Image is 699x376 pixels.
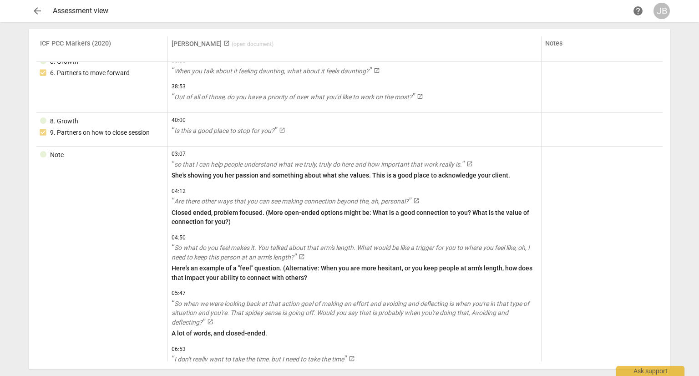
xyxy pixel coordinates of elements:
[466,161,473,167] span: launch
[653,3,670,19] button: JB
[207,319,213,325] span: launch
[172,208,537,227] p: Closed ended, problem focused. (More open-ended options might be: What is a good connection to yo...
[172,160,537,169] a: so that I can help people understand what we truly, truly do here and how important that work rea...
[172,127,277,134] span: Is this a good place to stop for you?
[299,254,305,260] span: launch
[630,3,646,19] a: Help
[413,198,420,204] span: launch
[374,67,380,74] span: launch
[172,299,537,327] a: So when we were looking back at that action goal of making an effort and avoiding and deflecting ...
[349,356,355,362] span: launch
[172,67,372,75] span: When you talk about it feeling daunting, what about it feels daunting?
[32,5,43,16] span: arrow_back
[50,68,130,78] div: 6. Partners to move forward
[50,128,150,137] div: 9. Partners on how to close session
[172,92,537,102] a: Out of all of those, do you have a priority of over what you'd like to work on the most?
[53,7,630,15] div: Assessment view
[417,93,423,100] span: launch
[542,36,663,62] th: Notes
[232,41,274,47] span: ( open document )
[172,83,537,91] span: 38:53
[223,40,230,46] span: launch
[172,329,537,338] p: A lot of words, and closed-ended.
[172,66,537,76] a: When you talk about it feeling daunting, what about it feels daunting?
[50,150,64,160] div: Note
[172,171,537,180] p: She's showing you her passion and something about what she values. This is a good place to acknow...
[172,93,415,101] span: Out of all of those, do you have a priority of over what you'd like to work on the most?
[172,264,537,282] p: Here's an example of a "feel" question. (Alternative: When you are more hesitant, or you keep peo...
[172,188,537,195] span: 04:12
[172,161,465,168] span: so that I can help people understand what we truly, truly do here and how important that work rea...
[36,36,168,62] th: ICF PCC Markers (2020)
[172,234,537,242] span: 04:50
[172,300,529,326] span: So when we were looking back at that action goal of making an effort and avoiding and deflecting ...
[172,197,537,206] a: Are there other ways that you can see making connection beyond the, ah, personal?
[172,356,347,363] span: I don't really want to take the time, but I need to take the time
[172,198,411,205] span: Are there other ways that you can see making connection beyond the, ah, personal?
[616,366,684,376] div: Ask support
[172,244,530,261] span: So what do you feel makes it. You talked about that arm's length. What would be like a trigger fo...
[279,127,285,133] span: launch
[172,150,537,158] span: 03:07
[172,346,537,353] span: 06:53
[172,40,274,48] a: [PERSON_NAME] (open document)
[172,126,537,136] a: Is this a good place to stop for you?
[172,355,537,364] a: I don't really want to take the time, but I need to take the time
[172,117,537,124] span: 40:00
[172,290,537,297] span: 05:47
[633,5,643,16] span: help
[50,117,78,126] div: 8. Growth
[172,243,537,262] a: So what do you feel makes it. You talked about that arm's length. What would be like a trigger fo...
